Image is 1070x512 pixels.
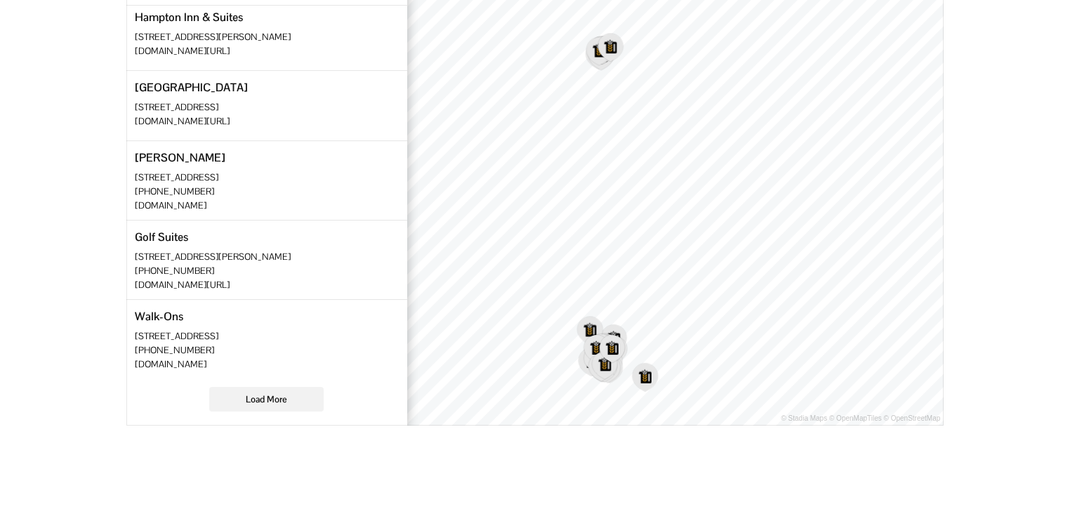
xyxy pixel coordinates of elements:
a: [DOMAIN_NAME] [135,358,206,370]
div: Map marker [583,334,609,364]
div: Map marker [598,336,625,365]
div: Map marker [596,354,623,383]
div: Map marker [597,33,623,63]
span: [STREET_ADDRESS][PERSON_NAME] [135,31,291,43]
span: [STREET_ADDRESS] [135,101,218,113]
div: Golf Suites [135,229,188,246]
div: Map marker [588,353,614,382]
div: Map marker [588,40,615,70]
span: [STREET_ADDRESS][PERSON_NAME] [135,251,291,263]
div: Map marker [583,345,609,374]
div: Map marker [597,335,624,365]
a: [DOMAIN_NAME][URL] [135,115,230,127]
div: Map marker [578,347,605,376]
div: Map marker [588,333,614,362]
div: Map marker [588,353,615,383]
a: [PHONE_NUMBER] [135,265,214,277]
div: Map marker [588,41,614,71]
div: [PERSON_NAME] [135,150,225,166]
div: Map marker [585,40,612,70]
a: © Stadia Maps [781,414,827,422]
div: Map marker [593,333,619,362]
span: [STREET_ADDRESS] [135,330,218,342]
a: [PHONE_NUMBER] [135,344,214,356]
div: Map marker [591,350,618,380]
div: Map marker [599,334,626,364]
div: Map marker [601,335,628,365]
div: Map marker [586,37,612,66]
div: Map marker [590,353,617,383]
span: [STREET_ADDRESS] [135,171,218,183]
div: Walk-Ons [135,308,183,325]
div: Map marker [632,362,659,392]
div: Map marker [576,316,603,346]
span: Load More [246,393,287,405]
button: Load More [209,387,324,412]
div: Map marker [594,354,621,383]
div: [GEOGRAPHIC_DATA] [135,79,248,96]
div: Map marker [600,324,627,353]
a: [DOMAIN_NAME][URL] [135,279,230,291]
a: © OpenStreetMap [884,414,941,422]
div: Hampton Inn & Suites [135,9,243,26]
a: [PHONE_NUMBER] [135,185,214,197]
a: © OpenMapTiles [829,414,882,422]
div: Map marker [588,35,615,65]
a: [DOMAIN_NAME][URL] [135,45,230,57]
a: [DOMAIN_NAME] [135,199,206,211]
